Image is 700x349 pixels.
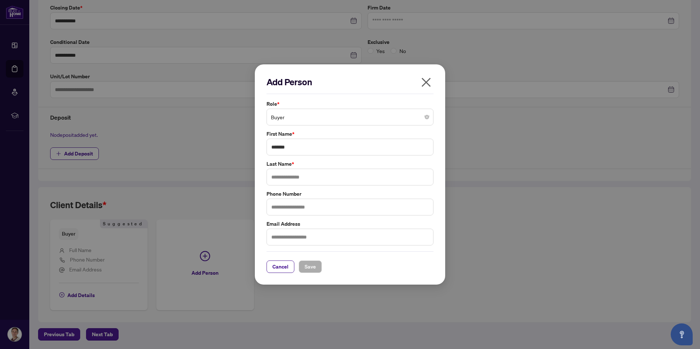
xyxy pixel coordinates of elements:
[267,260,294,273] button: Cancel
[267,160,433,168] label: Last Name
[267,76,433,88] h2: Add Person
[671,323,693,345] button: Open asap
[425,115,429,119] span: close-circle
[272,261,288,273] span: Cancel
[420,76,432,88] span: close
[271,110,429,124] span: Buyer
[267,190,433,198] label: Phone Number
[267,100,433,108] label: Role
[267,130,433,138] label: First Name
[299,260,322,273] button: Save
[267,220,433,228] label: Email Address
